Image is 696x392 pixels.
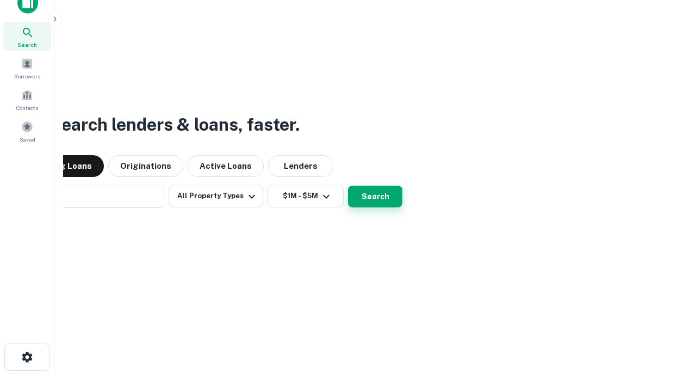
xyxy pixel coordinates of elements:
[188,155,264,177] button: Active Loans
[268,155,333,177] button: Lenders
[20,135,35,144] span: Saved
[14,72,40,81] span: Borrowers
[642,305,696,357] iframe: Chat Widget
[17,40,37,49] span: Search
[3,117,51,146] a: Saved
[3,85,51,114] a: Contacts
[3,53,51,83] a: Borrowers
[348,186,402,207] button: Search
[169,186,263,207] button: All Property Types
[268,186,344,207] button: $1M - $5M
[3,22,51,51] a: Search
[108,155,183,177] button: Originations
[16,103,38,112] span: Contacts
[49,112,300,138] h3: Search lenders & loans, faster.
